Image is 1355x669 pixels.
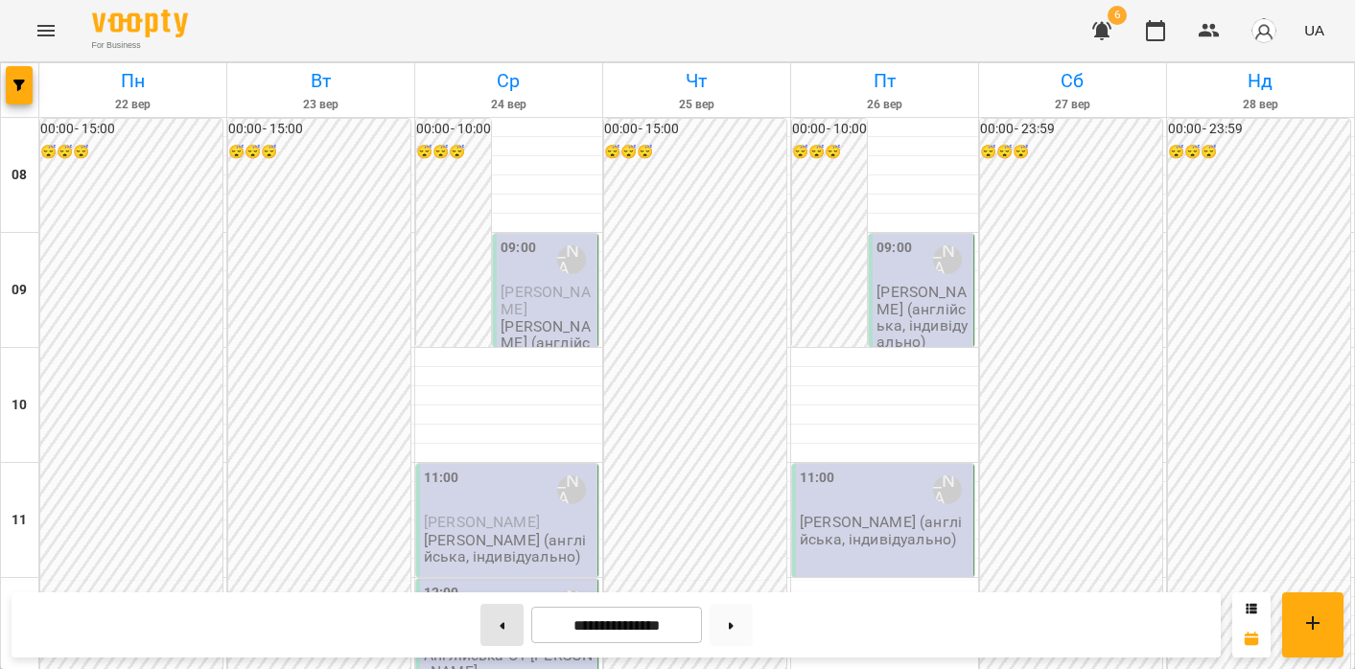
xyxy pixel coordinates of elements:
label: 09:00 [501,238,536,259]
h6: Чт [606,66,787,96]
h6: Пт [794,66,975,96]
h6: 00:00 - 15:00 [604,119,786,140]
h6: 08 [12,165,27,186]
label: 11:00 [424,468,459,489]
h6: 28 вер [1170,96,1351,114]
h6: Ср [418,66,599,96]
h6: 23 вер [230,96,411,114]
label: 11:00 [800,468,835,489]
label: 09:00 [876,238,912,259]
h6: 😴😴😴 [792,142,867,163]
h6: 😴😴😴 [980,142,1162,163]
h6: 00:00 - 23:59 [1168,119,1350,140]
button: Menu [23,8,69,54]
h6: 😴😴😴 [228,142,410,163]
h6: Сб [982,66,1163,96]
span: For Business [92,39,188,52]
div: Богуш Альбіна (а) [933,245,962,274]
h6: 00:00 - 23:59 [980,119,1162,140]
h6: Пн [42,66,223,96]
h6: Нд [1170,66,1351,96]
span: [PERSON_NAME] [501,283,590,317]
span: UA [1304,20,1324,40]
h6: 😴😴😴 [1168,142,1350,163]
div: Богуш Альбіна (а) [557,475,586,504]
button: UA [1297,12,1332,48]
h6: 27 вер [982,96,1163,114]
h6: 24 вер [418,96,599,114]
img: avatar_s.png [1250,17,1277,44]
h6: 26 вер [794,96,975,114]
p: [PERSON_NAME] (англійська, індивідуально) [800,514,970,547]
h6: 00:00 - 10:00 [792,119,867,140]
h6: 00:00 - 15:00 [40,119,222,140]
h6: 😴😴😴 [604,142,786,163]
h6: 09 [12,280,27,301]
h6: 😴😴😴 [40,142,222,163]
h6: 10 [12,395,27,416]
div: Богуш Альбіна (а) [557,245,586,274]
h6: 00:00 - 15:00 [228,119,410,140]
p: [PERSON_NAME] (англійська, індивідуально) [424,532,594,565]
h6: 11 [12,510,27,531]
h6: 25 вер [606,96,787,114]
h6: 22 вер [42,96,223,114]
span: 6 [1108,6,1127,25]
div: Богуш Альбіна (а) [933,475,962,504]
p: [PERSON_NAME] (англійська, індивідуально) [876,284,970,350]
p: [PERSON_NAME] (англійська, індивідуально) [501,318,594,384]
h6: 00:00 - 10:00 [416,119,491,140]
img: Voopty Logo [92,10,188,37]
span: [PERSON_NAME] [424,513,540,531]
h6: 😴😴😴 [416,142,491,163]
h6: Вт [230,66,411,96]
